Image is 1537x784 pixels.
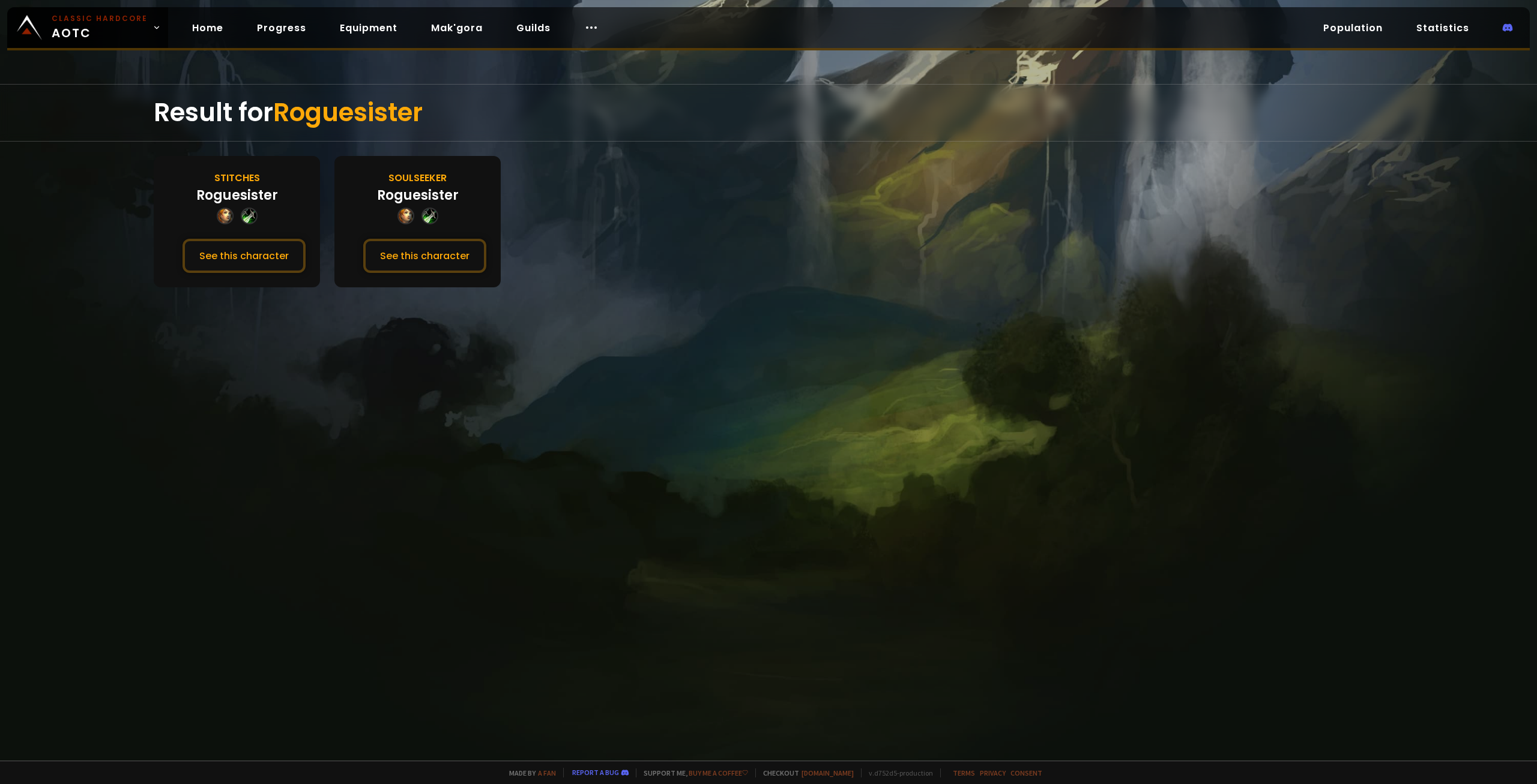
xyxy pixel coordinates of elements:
[52,13,148,24] small: Classic Hardcore
[1407,16,1479,40] a: Statistics
[377,185,459,205] div: Roguesister
[507,16,560,40] a: Guilds
[183,239,306,273] button: See this character
[572,768,619,777] a: Report a bug
[273,95,423,130] span: Roguesister
[755,768,854,777] span: Checkout
[388,170,447,185] div: Soulseeker
[214,170,260,185] div: Stitches
[247,16,316,40] a: Progress
[7,7,168,48] a: Classic HardcoreAOTC
[154,85,1383,141] div: Result for
[330,16,407,40] a: Equipment
[953,768,975,777] a: Terms
[196,185,278,205] div: Roguesister
[861,768,933,777] span: v. d752d5 - production
[183,16,233,40] a: Home
[363,239,486,273] button: See this character
[502,768,556,777] span: Made by
[1314,16,1392,40] a: Population
[636,768,748,777] span: Support me,
[802,768,854,777] a: [DOMAIN_NAME]
[1010,768,1042,777] a: Consent
[689,768,748,777] a: Buy me a coffee
[538,768,556,777] a: a fan
[980,768,1006,777] a: Privacy
[52,13,148,42] span: AOTC
[421,16,492,40] a: Mak'gora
